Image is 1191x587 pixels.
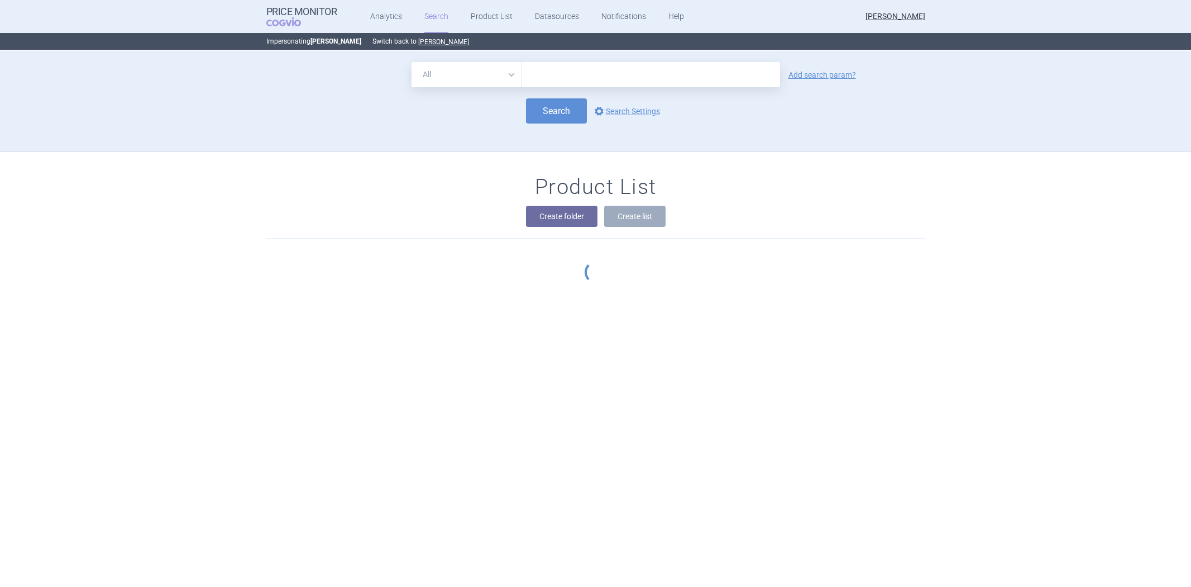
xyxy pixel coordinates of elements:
span: COGVIO [266,17,317,26]
a: Search Settings [592,105,660,118]
strong: [PERSON_NAME] [310,37,361,45]
a: Price MonitorCOGVIO [266,6,337,27]
button: Create folder [526,206,597,227]
strong: Price Monitor [266,6,337,17]
h1: Product List [535,174,657,200]
button: [PERSON_NAME] [418,37,469,46]
p: Impersonating Switch back to [266,33,925,50]
button: Search [526,98,587,124]
a: Add search param? [788,71,856,79]
button: Create list [604,206,666,227]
